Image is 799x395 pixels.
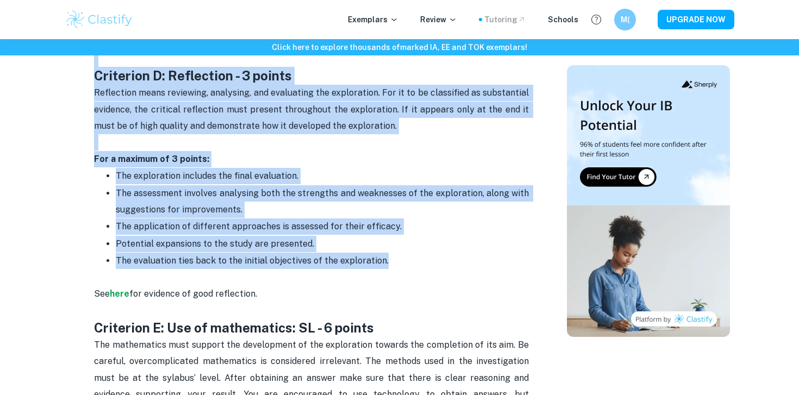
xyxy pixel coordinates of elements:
span: The exploration includes the final evaluation. [116,171,298,181]
span: The assessment involves analysing both the strengths and weaknesses of the exploration, along wit... [116,188,531,215]
span: Reflection means reviewing, analysing, and evaluating the exploration. For it to be classified as... [94,87,531,131]
button: UPGRADE NOW [658,10,734,29]
button: Help and Feedback [587,10,606,29]
strong: For a maximum of 3 points: [94,154,209,164]
a: here [110,289,129,299]
span: The evaluation ties back to the initial objectives of the exploration. [116,255,389,266]
img: Clastify logo [65,9,134,30]
span: Potential expansions to the study are presented. [116,239,314,249]
h6: Click here to explore thousands of marked IA, EE and TOK exemplars ! [2,41,797,53]
p: Review [420,14,457,26]
p: Exemplars [348,14,398,26]
p: See for evidence of good reflection. [94,269,529,319]
a: Tutoring [484,14,526,26]
span: The application of different approaches is assessed for their efficacy. [116,221,402,231]
a: Schools [548,14,578,26]
strong: Criterion D: Reflection - 3 points [94,68,292,83]
strong: Criterion E: Use of mathematics: SL - 6 points [94,320,374,335]
img: Thumbnail [567,65,730,337]
h6: M( [619,14,632,26]
button: M( [614,9,636,30]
